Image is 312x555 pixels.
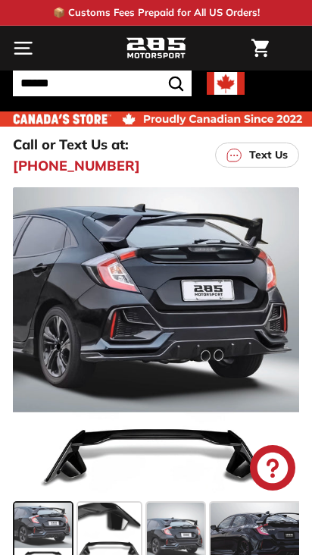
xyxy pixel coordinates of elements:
img: Logo_285_Motorsport_areodynamics_components [126,36,186,61]
input: Search [13,71,192,96]
inbox-online-store-chat: Shopify online store chat [245,445,300,494]
a: Cart [244,27,276,70]
a: Text Us [215,143,299,168]
p: Call or Text Us at: [13,134,129,155]
a: [PHONE_NUMBER] [13,155,140,176]
p: Text Us [249,147,288,163]
p: 📦 Customs Fees Prepaid for All US Orders! [53,5,260,20]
